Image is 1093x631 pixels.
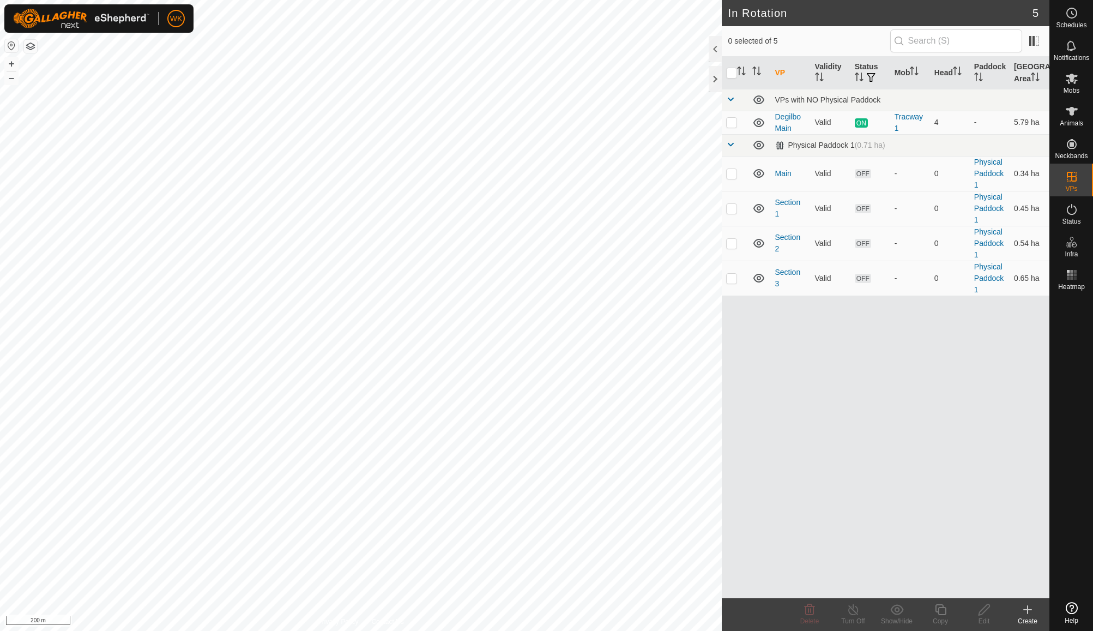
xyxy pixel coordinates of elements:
span: Notifications [1054,55,1089,61]
button: Map Layers [24,40,37,53]
img: Gallagher Logo [13,9,149,28]
p-sorticon: Activate to sort [910,68,919,77]
div: - [895,203,926,214]
td: 0 [930,226,970,261]
a: Section 1 [775,198,801,218]
span: Neckbands [1055,153,1088,159]
span: OFF [855,239,871,248]
p-sorticon: Activate to sort [752,68,761,77]
td: 0.45 ha [1010,191,1049,226]
a: Physical Paddock 1 [974,158,1004,189]
a: Privacy Policy [318,617,359,627]
span: ON [855,118,868,128]
td: Valid [811,191,850,226]
p-sorticon: Activate to sort [953,68,962,77]
span: Delete [800,617,819,625]
td: 0.65 ha [1010,261,1049,296]
th: Validity [811,57,850,89]
th: Status [850,57,890,89]
a: Physical Paddock 1 [974,193,1004,224]
a: Section 2 [775,233,801,253]
a: Main [775,169,792,178]
span: 0 selected of 5 [728,35,890,47]
td: Valid [811,111,850,134]
span: Mobs [1064,87,1079,94]
a: Degilbo Main [775,112,801,133]
div: Edit [962,616,1006,626]
input: Search (S) [890,29,1022,52]
a: Contact Us [371,617,403,627]
td: 0.34 ha [1010,156,1049,191]
span: 5 [1032,5,1038,21]
a: Section 3 [775,268,801,288]
div: VPs with NO Physical Paddock [775,95,1046,104]
div: - [895,238,926,249]
span: (0.71 ha) [855,141,885,149]
td: 0 [930,261,970,296]
p-sorticon: Activate to sort [815,74,824,83]
td: Valid [811,156,850,191]
td: 0 [930,191,970,226]
div: Physical Paddock 1 [775,141,885,150]
span: VPs [1065,185,1077,192]
span: Help [1065,617,1078,624]
span: OFF [855,274,871,283]
button: – [5,71,18,85]
td: 0.54 ha [1010,226,1049,261]
th: Mob [890,57,930,89]
td: 4 [930,111,970,134]
span: Heatmap [1058,284,1085,290]
td: 5.79 ha [1010,111,1049,134]
div: Tracway 1 [895,111,926,134]
th: [GEOGRAPHIC_DATA] Area [1010,57,1049,89]
td: - [970,111,1010,134]
th: VP [771,57,811,89]
div: Copy [919,616,962,626]
span: WK [170,13,183,25]
div: Show/Hide [875,616,919,626]
a: Physical Paddock 1 [974,227,1004,259]
div: - [895,273,926,284]
a: Physical Paddock 1 [974,262,1004,294]
div: Turn Off [831,616,875,626]
td: 0 [930,156,970,191]
p-sorticon: Activate to sort [974,74,983,83]
p-sorticon: Activate to sort [1031,74,1040,83]
a: Help [1050,598,1093,628]
button: + [5,57,18,70]
span: OFF [855,204,871,213]
th: Paddock [970,57,1010,89]
span: OFF [855,169,871,178]
span: Schedules [1056,22,1086,28]
div: - [895,168,926,179]
div: Create [1006,616,1049,626]
td: Valid [811,226,850,261]
span: Status [1062,218,1080,225]
th: Head [930,57,970,89]
h2: In Rotation [728,7,1032,20]
span: Infra [1065,251,1078,257]
p-sorticon: Activate to sort [855,74,863,83]
span: Animals [1060,120,1083,127]
td: Valid [811,261,850,296]
p-sorticon: Activate to sort [737,68,746,77]
button: Reset Map [5,39,18,52]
